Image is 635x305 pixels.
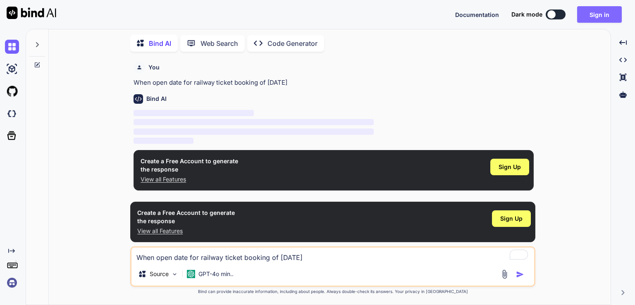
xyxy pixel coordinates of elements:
span: ‌ [134,129,374,135]
span: ‌ [134,119,374,125]
span: ‌ [134,110,253,116]
img: GPT-4o mini [187,270,195,278]
img: Pick Models [171,271,178,278]
p: Code Generator [267,38,317,48]
h6: You [148,63,160,71]
img: icon [516,270,524,279]
img: Bind AI [7,7,56,19]
img: chat [5,40,19,54]
h1: Create a Free Account to generate the response [137,209,235,225]
span: Sign Up [499,163,521,171]
p: GPT-4o min.. [198,270,234,278]
button: Sign in [577,6,622,23]
img: signin [5,276,19,290]
span: ‌ [134,138,193,144]
p: View all Features [137,227,235,235]
p: Source [150,270,169,278]
img: darkCloudIdeIcon [5,107,19,121]
h1: Create a Free Account to generate the response [141,157,238,174]
p: Web Search [201,38,238,48]
img: githubLight [5,84,19,98]
p: Bind AI [149,38,171,48]
textarea: To enrich screen reader interactions, please activate Accessibility in Grammarly extension settings [131,248,534,262]
p: Bind can provide inaccurate information, including about people. Always double-check its answers.... [130,288,535,295]
p: When open date for railway ticket booking of [DATE] [134,78,534,88]
p: View all Features [141,175,238,183]
span: Dark mode [511,10,542,19]
img: attachment [500,269,509,279]
img: ai-studio [5,62,19,76]
h6: Bind AI [146,95,167,103]
span: Sign Up [500,214,523,223]
span: Documentation [455,11,499,18]
button: Documentation [455,10,499,19]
